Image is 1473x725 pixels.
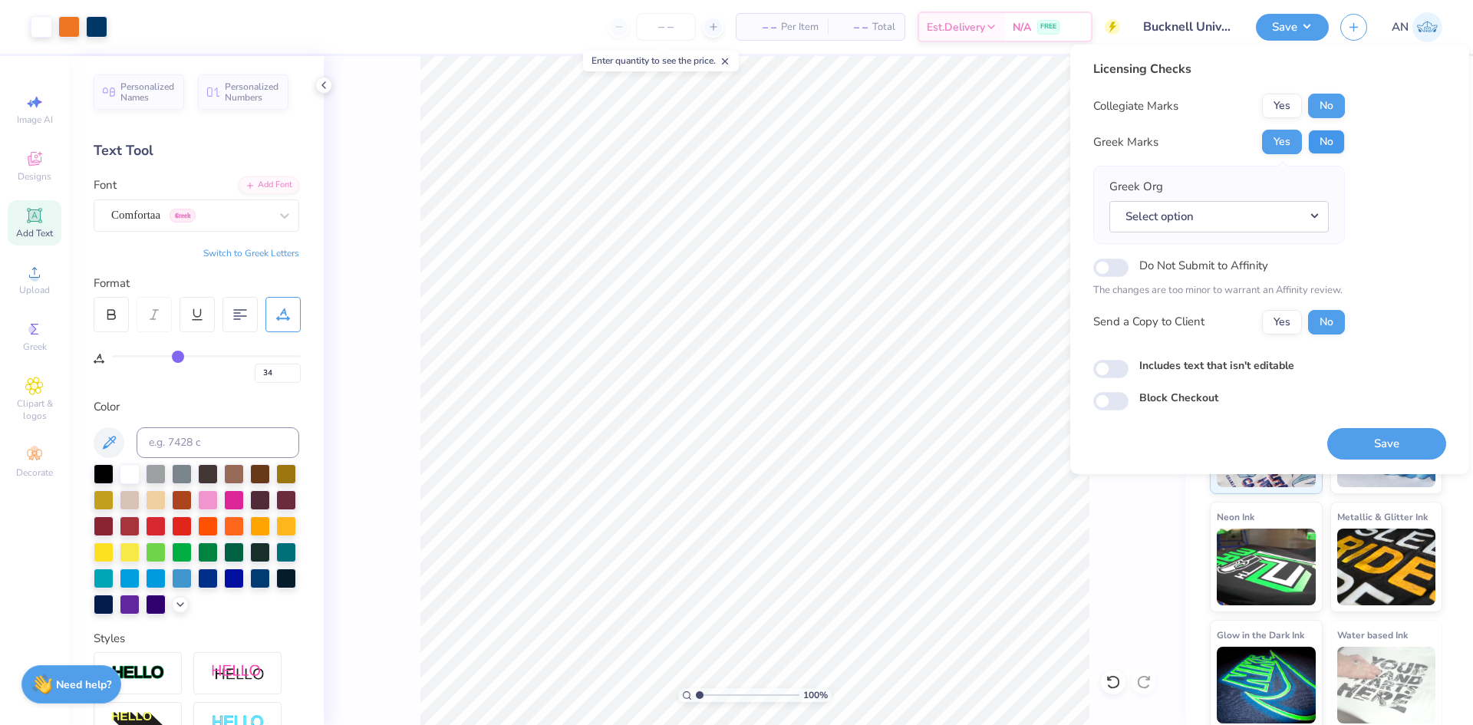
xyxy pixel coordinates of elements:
[18,170,51,183] span: Designs
[1217,627,1304,643] span: Glow in the Dark Ink
[1262,130,1302,154] button: Yes
[137,427,299,458] input: e.g. 7428 c
[94,176,117,194] label: Font
[94,275,301,292] div: Format
[583,50,739,71] div: Enter quantity to see the price.
[111,664,165,682] img: Stroke
[17,114,53,126] span: Image AI
[746,19,776,35] span: – –
[8,397,61,422] span: Clipart & logos
[1217,529,1316,605] img: Neon Ink
[203,247,299,259] button: Switch to Greek Letters
[120,81,175,103] span: Personalized Names
[837,19,868,35] span: – –
[94,630,299,648] div: Styles
[1109,201,1329,232] button: Select option
[1256,14,1329,41] button: Save
[19,284,50,296] span: Upload
[1337,627,1408,643] span: Water based Ink
[1337,647,1436,723] img: Water based Ink
[1217,647,1316,723] img: Glow in the Dark Ink
[94,398,299,416] div: Color
[1308,94,1345,118] button: No
[1308,310,1345,334] button: No
[1217,509,1254,525] span: Neon Ink
[1093,60,1345,78] div: Licensing Checks
[1337,529,1436,605] img: Metallic & Glitter Ink
[23,341,47,353] span: Greek
[1109,178,1163,196] label: Greek Org
[94,140,299,161] div: Text Tool
[927,19,985,35] span: Est. Delivery
[1262,94,1302,118] button: Yes
[1139,390,1218,406] label: Block Checkout
[781,19,819,35] span: Per Item
[1093,283,1345,298] p: The changes are too minor to warrant an Affinity review.
[1337,509,1428,525] span: Metallic & Glitter Ink
[1040,21,1056,32] span: FREE
[16,466,53,479] span: Decorate
[16,227,53,239] span: Add Text
[1412,12,1442,42] img: Arlo Noche
[1139,255,1268,275] label: Do Not Submit to Affinity
[1308,130,1345,154] button: No
[225,81,279,103] span: Personalized Numbers
[636,13,696,41] input: – –
[211,664,265,683] img: Shadow
[1327,428,1446,460] button: Save
[1392,12,1442,42] a: AN
[1093,97,1178,115] div: Collegiate Marks
[1093,313,1204,331] div: Send a Copy to Client
[872,19,895,35] span: Total
[239,176,299,194] div: Add Font
[1392,18,1409,36] span: AN
[1139,358,1294,374] label: Includes text that isn't editable
[1013,19,1031,35] span: N/A
[56,677,111,692] strong: Need help?
[803,688,828,702] span: 100 %
[1262,310,1302,334] button: Yes
[1132,12,1244,42] input: Untitled Design
[1093,133,1158,151] div: Greek Marks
